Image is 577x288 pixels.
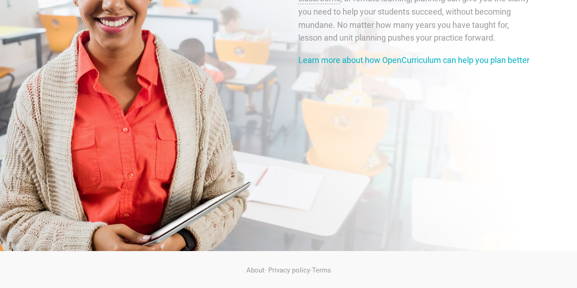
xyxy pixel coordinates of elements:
[312,266,331,274] a: Terms
[298,55,530,65] a: Learn more about how OpenCurriculum can help you plan better
[268,266,310,274] a: Privacy policy
[246,266,265,274] a: About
